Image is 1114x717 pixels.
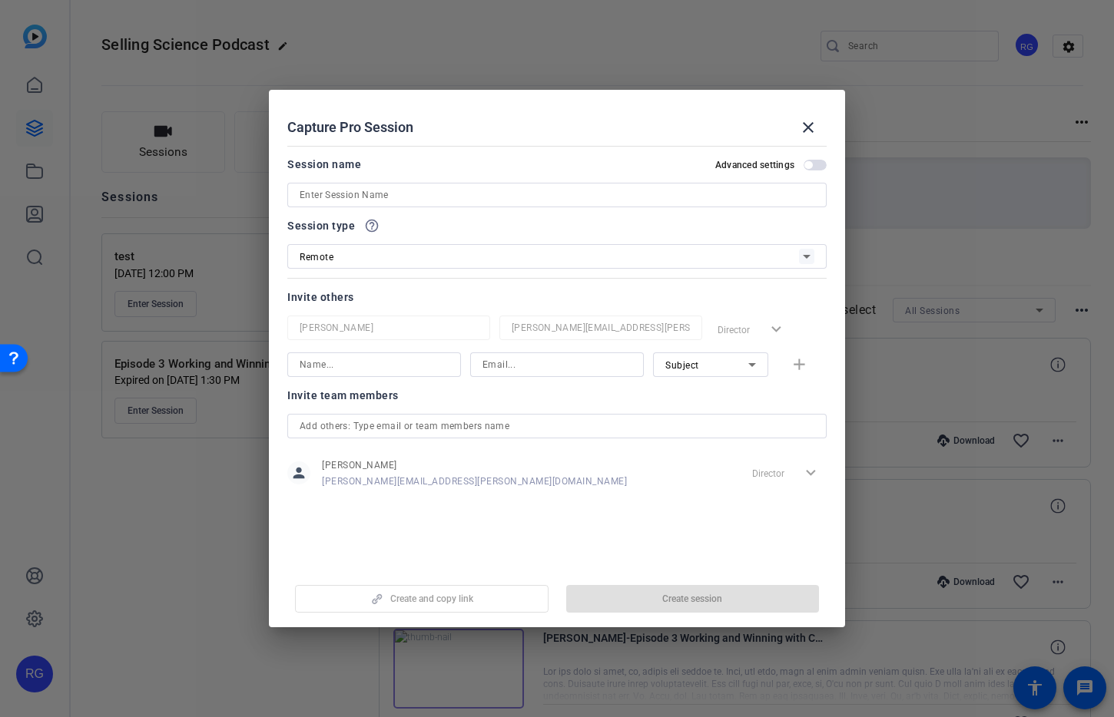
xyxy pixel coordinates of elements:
div: Capture Pro Session [287,109,827,146]
input: Add others: Type email or team members name [300,417,814,435]
span: Subject [665,360,699,371]
mat-icon: close [799,118,817,137]
span: [PERSON_NAME][EMAIL_ADDRESS][PERSON_NAME][DOMAIN_NAME] [322,475,627,487]
input: Name... [300,319,478,337]
h2: Advanced settings [715,159,794,171]
mat-icon: person [287,461,310,484]
input: Email... [512,319,690,337]
div: Invite team members [287,386,827,405]
span: [PERSON_NAME] [322,459,627,471]
input: Enter Session Name [300,186,814,204]
div: Invite others [287,288,827,306]
mat-icon: help_outline [364,218,380,233]
div: Session name [287,155,361,173]
input: Name... [300,355,449,374]
span: Session type [287,216,355,235]
input: Email... [482,355,632,374]
span: Remote [300,252,333,263]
